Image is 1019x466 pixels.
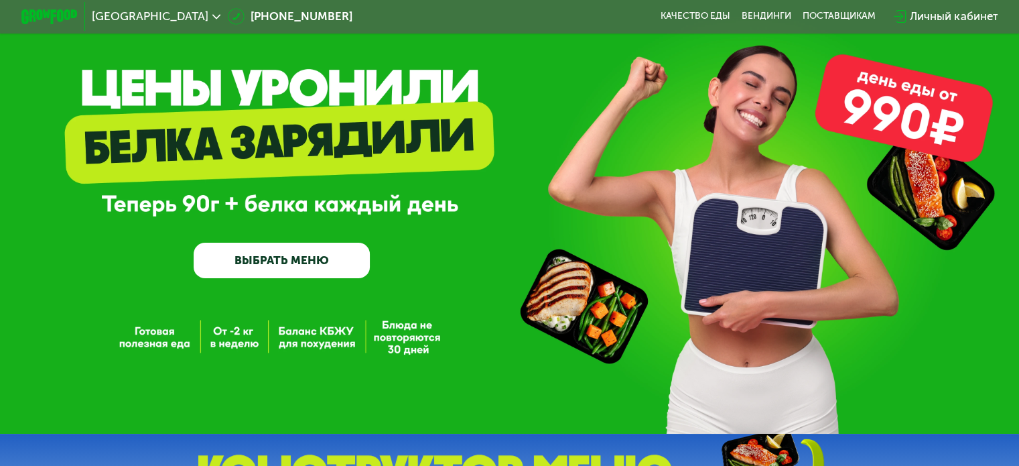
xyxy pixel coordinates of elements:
div: поставщикам [803,11,876,22]
div: Личный кабинет [910,8,998,25]
a: ВЫБРАТЬ МЕНЮ [194,243,370,278]
a: Вендинги [742,11,791,22]
a: [PHONE_NUMBER] [228,8,352,25]
span: [GEOGRAPHIC_DATA] [92,11,208,22]
a: Качество еды [661,11,730,22]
